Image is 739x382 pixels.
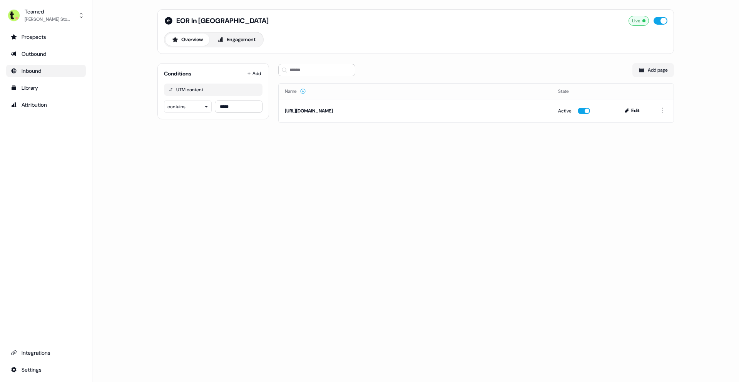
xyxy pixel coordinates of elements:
div: Outbound [11,50,81,58]
button: Add page [632,63,674,77]
a: Go to Inbound [6,65,86,77]
div: [URL][DOMAIN_NAME] [285,107,546,115]
a: Go to integrations [6,364,86,376]
div: Live [629,16,649,26]
div: Inbound [11,67,81,75]
div: Teamed [25,8,71,15]
a: Go to templates [6,82,86,94]
button: contains [164,101,212,113]
a: Go to integrations [6,347,86,359]
a: Go to outbound experience [6,48,86,60]
a: Go to attribution [6,99,86,111]
div: Library [11,84,81,92]
div: State [558,87,607,95]
button: Overview [166,34,209,46]
button: Add [246,68,262,79]
button: Edit [620,106,646,115]
div: Conditions [164,70,191,77]
span: EOR In [GEOGRAPHIC_DATA] [176,16,269,25]
div: UTM content [176,87,203,93]
div: [PERSON_NAME] Stones [25,15,71,23]
button: Engagement [211,34,262,46]
div: Integrations [11,349,81,357]
button: Teamed[PERSON_NAME] Stones [6,6,86,25]
div: Settings [11,366,81,374]
div: Attribution [11,101,81,109]
a: Go to prospects [6,31,86,43]
div: Prospects [11,33,81,41]
div: Active [558,107,572,115]
a: Edit [620,109,646,115]
button: Name [285,84,306,98]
